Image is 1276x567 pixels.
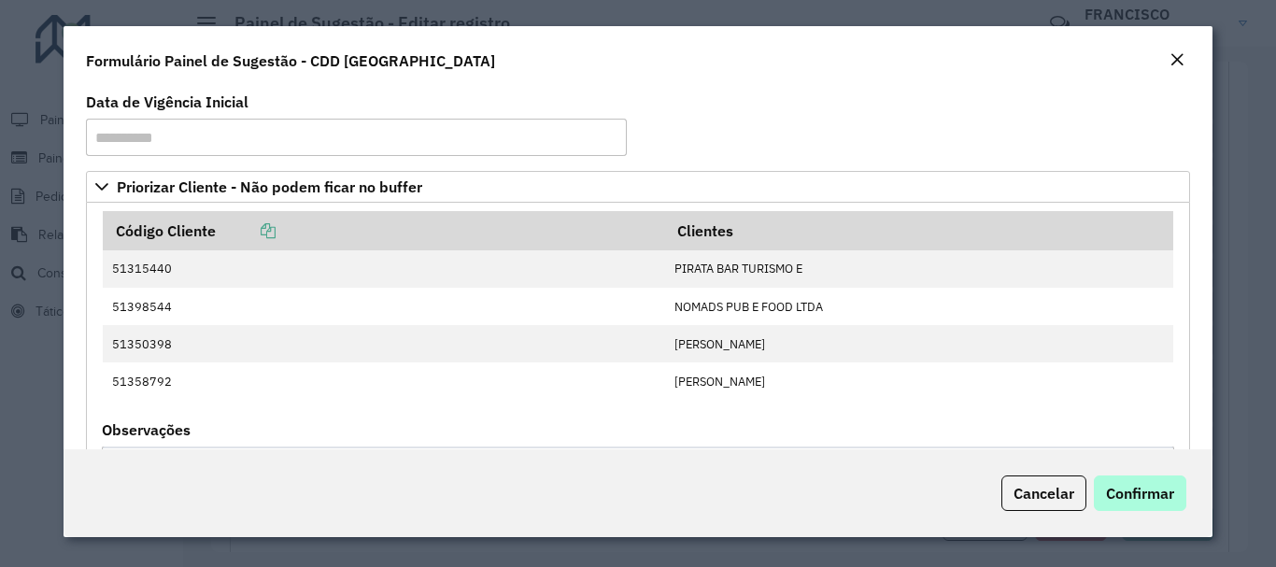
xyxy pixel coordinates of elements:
td: 51398544 [103,288,665,325]
em: Fechar [1170,52,1184,67]
td: NOMADS PUB E FOOD LTDA [665,288,1174,325]
button: Cancelar [1001,475,1086,511]
th: Código Cliente [103,211,665,250]
span: Confirmar [1106,484,1174,503]
label: Observações [102,418,191,441]
td: 51358792 [103,362,665,400]
a: Priorizar Cliente - Não podem ficar no buffer [86,171,1189,203]
td: [PERSON_NAME] [665,362,1174,400]
label: Data de Vigência Inicial [86,91,248,113]
h4: Formulário Painel de Sugestão - CDD [GEOGRAPHIC_DATA] [86,50,495,72]
td: 51315440 [103,250,665,288]
th: Clientes [665,211,1174,250]
td: PIRATA BAR TURISMO E [665,250,1174,288]
span: Cancelar [1014,484,1074,503]
a: Copiar [216,221,276,240]
button: Close [1164,49,1190,73]
td: 51350398 [103,325,665,362]
td: [PERSON_NAME] [665,325,1174,362]
span: Priorizar Cliente - Não podem ficar no buffer [117,179,422,194]
button: Confirmar [1094,475,1186,511]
